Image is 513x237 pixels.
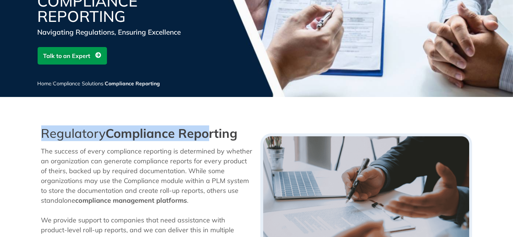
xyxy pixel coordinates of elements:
[53,80,104,87] a: Compliance Solutions
[43,49,91,63] span: Talk to an Expert
[41,126,253,141] h2: Regulatory
[38,27,213,37] div: Navigating Regulations, Ensuring Excellence
[105,80,160,87] span: Compliance Reporting
[41,146,253,205] p: The success of every compliance reporting is determined by whether an organization can generate c...
[38,47,107,65] a: Talk to an Expert
[106,125,238,141] strong: Compliance Reporting
[38,80,160,87] span: / /
[76,196,187,205] strong: compliance management platforms
[38,80,52,87] a: Home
